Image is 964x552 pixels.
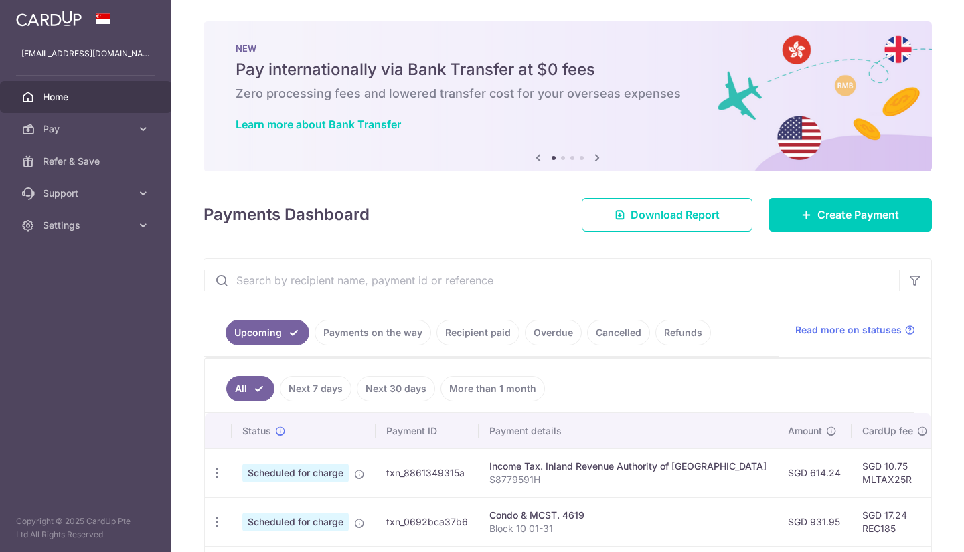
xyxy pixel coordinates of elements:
img: CardUp [16,11,82,27]
div: Condo & MCST. 4619 [489,509,767,522]
h6: Zero processing fees and lowered transfer cost for your overseas expenses [236,86,900,102]
a: Next 30 days [357,376,435,401]
span: Read more on statuses [795,323,902,337]
a: Cancelled [587,320,650,345]
span: Home [43,90,131,104]
span: Pay [43,122,131,136]
td: SGD 614.24 [777,448,852,497]
h4: Payments Dashboard [204,203,370,227]
div: Income Tax. Inland Revenue Authority of [GEOGRAPHIC_DATA] [489,460,767,473]
span: Settings [43,219,131,232]
td: SGD 931.95 [777,497,852,546]
span: Scheduled for charge [242,513,349,531]
a: Read more on statuses [795,323,915,337]
h5: Pay internationally via Bank Transfer at $0 fees [236,59,900,80]
a: Next 7 days [280,376,351,401]
a: Learn more about Bank Transfer [236,118,401,131]
td: txn_0692bca37b6 [376,497,479,546]
span: Amount [788,424,822,438]
a: Refunds [655,320,711,345]
p: NEW [236,43,900,54]
p: S8779591H [489,473,767,486]
a: Create Payment [769,198,932,232]
span: Support [43,187,131,200]
a: Download Report [582,198,752,232]
span: Scheduled for charge [242,464,349,482]
input: Search by recipient name, payment id or reference [204,259,899,302]
a: Payments on the way [315,320,431,345]
th: Payment details [479,413,777,448]
a: Upcoming [226,320,309,345]
img: Bank transfer banner [204,21,932,171]
iframe: Opens a widget where you can find more information [878,512,951,545]
p: [EMAIL_ADDRESS][DOMAIN_NAME] [21,47,150,60]
span: CardUp fee [862,424,913,438]
a: All [226,376,274,401]
td: SGD 17.24 REC185 [852,497,939,546]
span: Download Report [631,207,720,223]
td: SGD 10.75 MLTAX25R [852,448,939,497]
a: Recipient paid [436,320,519,345]
a: Overdue [525,320,582,345]
span: Create Payment [817,207,899,223]
td: txn_8861349315a [376,448,479,497]
a: More than 1 month [440,376,545,401]
p: Block 10 01-31 [489,522,767,535]
span: Refer & Save [43,155,131,168]
th: Payment ID [376,413,479,448]
span: Status [242,424,271,438]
